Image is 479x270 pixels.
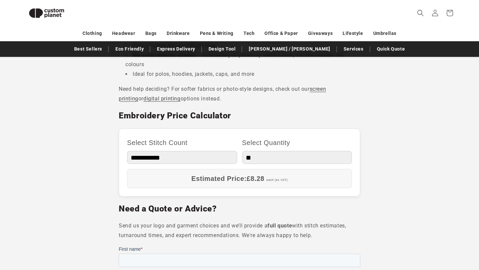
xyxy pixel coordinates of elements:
summary: Search [413,6,428,20]
label: Select Stitch Count [127,137,237,149]
a: Best Sellers [71,43,105,55]
li: Ideal for polos, hoodies, jackets, caps, and more [125,69,360,79]
a: Umbrellas [373,28,397,39]
a: Clothing [82,28,102,39]
a: Tech [243,28,254,39]
h2: Need a Quote or Advice? [119,203,360,214]
span: £8.28 [247,175,264,182]
span: each (ex VAT) [266,178,288,182]
a: Services [340,43,367,55]
a: Bags [145,28,157,39]
a: digital printing [143,95,181,102]
a: Quick Quote [374,43,408,55]
a: Express Delivery [154,43,199,55]
a: Drinkware [167,28,190,39]
a: Pens & Writing [200,28,234,39]
img: Custom Planet [23,3,70,24]
div: Estimated Price: [127,169,352,188]
a: [PERSON_NAME] / [PERSON_NAME] [245,43,333,55]
a: Lifestyle [343,28,363,39]
a: Eco Friendly [112,43,147,55]
p: Need help deciding? For softer fabrics or photo-style designs, check out our or options instead. [119,84,360,104]
a: Headwear [112,28,135,39]
strong: No extra cost for colours [133,52,197,58]
p: Send us your logo and garment choices and we’ll provide a with stitch estimates, turnaround times... [119,221,360,240]
a: Giveaways [308,28,333,39]
li: — embroidery is priced by stitch count, not the number ink colours [125,51,360,70]
iframe: Chat Widget [365,198,479,270]
h2: Embroidery Price Calculator [119,110,360,121]
a: Design Tool [205,43,239,55]
strong: full quote [267,222,292,229]
a: Office & Paper [264,28,298,39]
label: Select Quantity [242,137,352,149]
